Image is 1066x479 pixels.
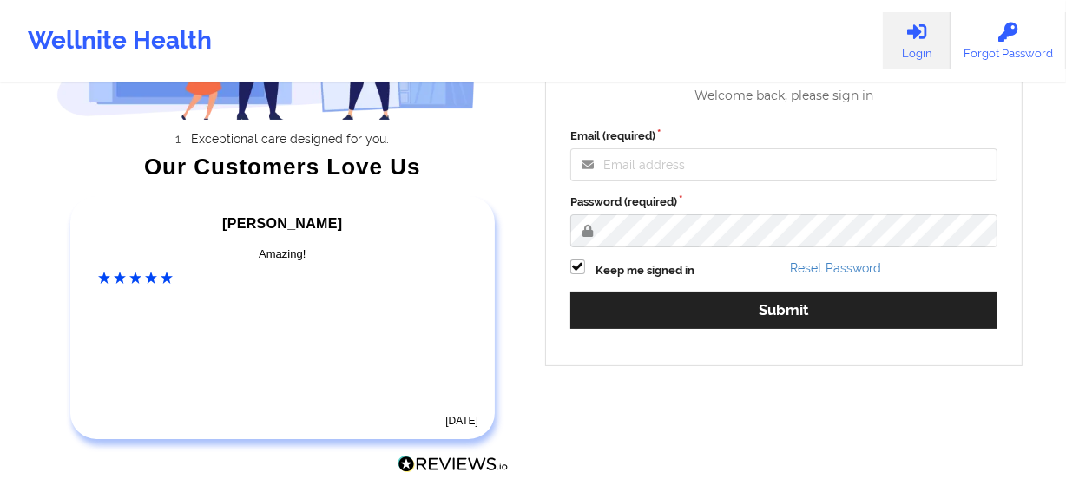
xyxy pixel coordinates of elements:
[71,132,509,146] li: Exceptional care designed for you.
[222,216,342,231] span: [PERSON_NAME]
[99,246,467,263] div: Amazing!
[570,148,997,181] input: Email address
[951,12,1066,69] a: Forgot Password
[883,12,951,69] a: Login
[398,456,509,474] img: Reviews.io Logo
[445,415,478,427] time: [DATE]
[570,128,997,145] label: Email (required)
[570,194,997,211] label: Password (required)
[398,456,509,478] a: Reviews.io Logo
[558,89,1010,103] div: Welcome back, please sign in
[570,292,997,329] button: Submit
[56,158,510,175] div: Our Customers Love Us
[790,261,881,275] a: Reset Password
[596,262,694,279] label: Keep me signed in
